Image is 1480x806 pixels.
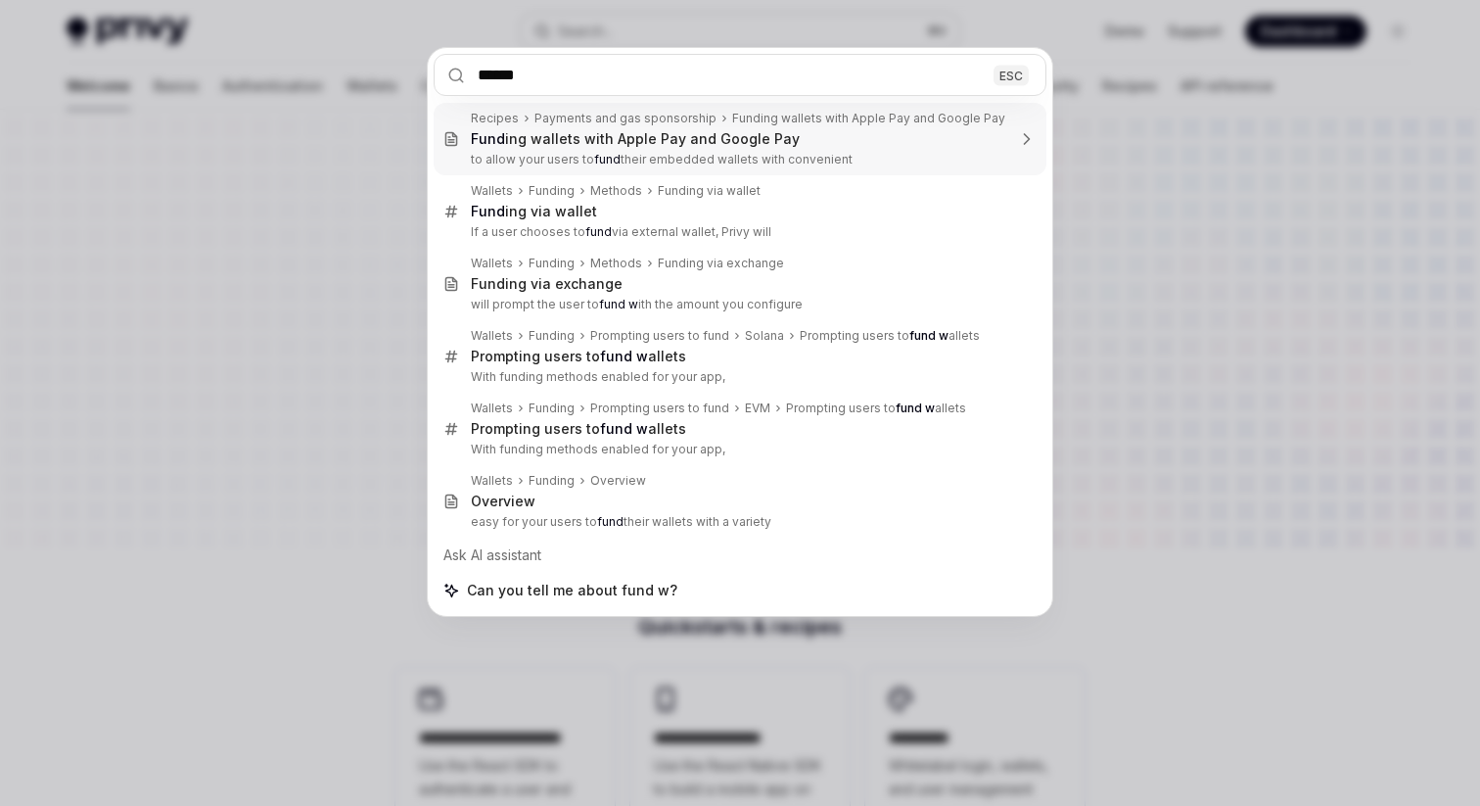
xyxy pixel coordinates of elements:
div: Wallets [471,401,513,416]
p: With funding methods enabled for your app, [471,369,1005,385]
b: fund w [599,297,638,311]
div: Prompting users to allets [800,328,980,344]
b: Fund [471,203,505,219]
div: Funding via exchange [471,275,623,293]
div: Prompting users to fund [590,401,729,416]
div: Methods [590,256,642,271]
b: Fund [471,130,505,147]
b: fund [585,224,612,239]
div: Funding [529,401,575,416]
div: Funding [529,183,575,199]
div: Solana [745,328,784,344]
div: Prompting users to fund [590,328,729,344]
div: Overview [590,473,646,489]
div: Wallets [471,473,513,489]
b: fund [594,152,621,166]
p: If a user chooses to via external wallet, Privy will [471,224,1005,240]
b: fund w [896,401,935,415]
p: With funding methods enabled for your app, [471,442,1005,457]
p: to allow your users to their embedded wallets with convenient [471,152,1005,167]
div: Funding [529,473,575,489]
div: Ask AI assistant [434,538,1046,573]
b: fund w [600,348,648,364]
div: Wallets [471,256,513,271]
div: Funding via exchange [658,256,784,271]
b: fund [597,514,624,529]
div: Prompting users to allets [471,348,686,365]
div: Overview [471,493,535,510]
div: EVM [745,401,770,416]
span: Can you tell me about fund w? [467,581,677,600]
div: Prompting users to allets [786,401,966,416]
div: Funding via wallet [658,183,761,199]
div: ing via wallet [471,203,597,220]
b: fund w [600,420,648,437]
p: will prompt the user to ith the amount you configure [471,297,1005,312]
b: fund w [909,328,948,343]
div: ESC [994,65,1029,85]
div: Recipes [471,111,519,126]
div: Prompting users to allets [471,420,686,438]
div: Wallets [471,183,513,199]
div: Funding [529,328,575,344]
div: Payments and gas sponsorship [534,111,717,126]
div: Methods [590,183,642,199]
div: Wallets [471,328,513,344]
p: easy for your users to their wallets with a variety [471,514,1005,530]
div: Funding wallets with Apple Pay and Google Pay [732,111,1005,126]
div: Funding [529,256,575,271]
div: ing wallets with Apple Pay and Google Pay [471,130,800,148]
